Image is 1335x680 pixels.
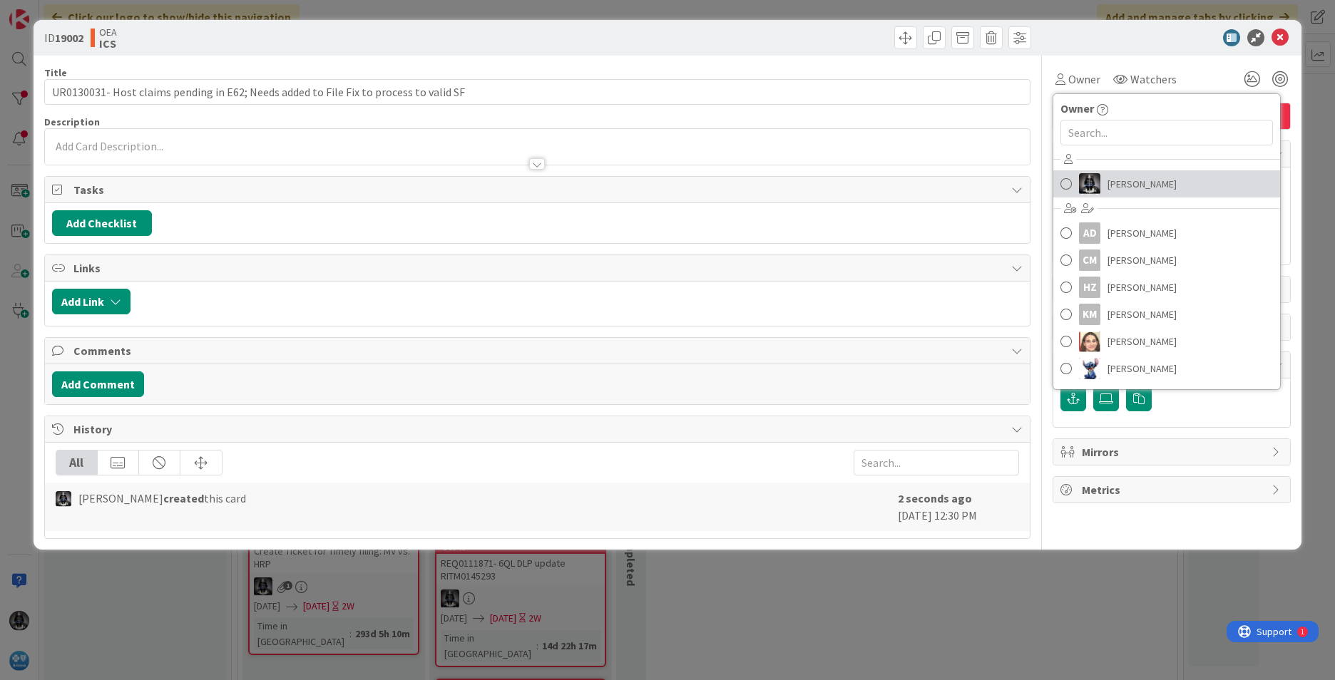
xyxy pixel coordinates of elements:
img: KG [56,491,71,507]
div: 1 [74,6,78,17]
span: Owner [1068,71,1100,88]
span: Watchers [1130,71,1177,88]
img: KG [1079,173,1100,195]
input: Search... [854,450,1019,475]
span: OEA [99,26,117,38]
span: History [73,421,1004,438]
span: Metrics [1082,481,1264,498]
input: Search... [1060,120,1273,145]
a: ME[PERSON_NAME] [1053,355,1280,382]
span: [PERSON_NAME] [1108,222,1177,244]
div: CM [1079,249,1100,271]
button: Add Comment [52,371,144,397]
div: All [56,450,98,475]
span: Owner [1060,100,1094,117]
span: Mirrors [1082,443,1264,460]
span: [PERSON_NAME] this card [78,490,246,507]
img: LT [1079,331,1100,352]
img: ME [1079,358,1100,379]
span: Description [44,115,100,128]
span: [PERSON_NAME] [1108,331,1177,352]
b: ICS [99,38,117,49]
button: Add Checklist [52,210,152,236]
a: KG[PERSON_NAME] [1053,170,1280,197]
span: Support [30,2,65,19]
b: created [163,491,204,505]
button: Add Link [52,289,131,314]
div: KM [1079,304,1100,325]
a: HZ[PERSON_NAME] [1053,274,1280,301]
a: LT[PERSON_NAME] [1053,328,1280,355]
label: Title [44,66,67,79]
div: [DATE] 12:30 PM [898,490,1019,524]
div: HZ [1079,277,1100,298]
span: Comments [73,342,1004,359]
div: AD [1079,222,1100,244]
a: KM[PERSON_NAME] [1053,301,1280,328]
span: [PERSON_NAME] [1108,277,1177,298]
span: [PERSON_NAME] [1108,249,1177,271]
input: type card name here... [44,79,1030,105]
span: Tasks [73,181,1004,198]
a: AD[PERSON_NAME] [1053,220,1280,247]
b: 19002 [55,31,83,45]
b: 2 seconds ago [898,491,972,505]
a: CM[PERSON_NAME] [1053,247,1280,274]
a: TC[PERSON_NAME] [1053,382,1280,409]
span: [PERSON_NAME] [1108,173,1177,195]
span: ID [44,29,83,46]
span: [PERSON_NAME] [1108,304,1177,325]
span: [PERSON_NAME] [1108,358,1177,379]
span: Links [73,259,1004,277]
